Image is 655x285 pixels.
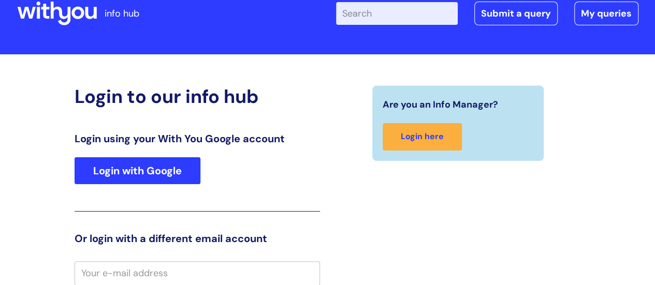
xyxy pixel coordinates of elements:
[75,132,320,145] h3: Login using your With You Google account
[383,123,462,151] a: Login here
[105,5,139,22] p: info hub
[474,2,558,25] a: Submit a query
[75,232,320,245] h3: Or login with a different email account
[574,2,638,25] a: My queries
[383,96,498,113] span: Are you an Info Manager?
[75,261,320,285] input: Your e-mail address
[75,157,200,184] a: Login with Google
[75,85,320,108] h2: Login to our info hub
[336,2,458,25] input: Search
